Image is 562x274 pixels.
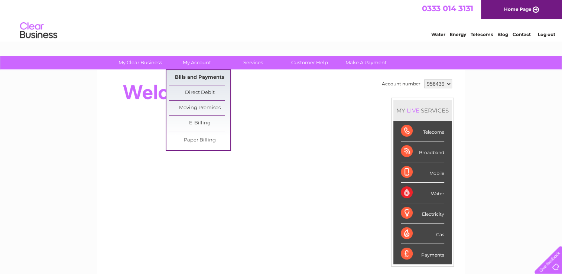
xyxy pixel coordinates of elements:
a: Energy [450,32,466,37]
a: Telecoms [471,32,493,37]
div: LIVE [405,107,421,114]
a: My Account [166,56,227,69]
a: Blog [497,32,508,37]
div: Telecoms [401,121,444,141]
a: E-Billing [169,116,230,131]
a: Log out [537,32,555,37]
a: Moving Premises [169,101,230,115]
div: Water [401,183,444,203]
a: Direct Debit [169,85,230,100]
a: Bills and Payments [169,70,230,85]
div: Broadband [401,141,444,162]
div: Clear Business is a trading name of Verastar Limited (registered in [GEOGRAPHIC_DATA] No. 3667643... [106,4,457,36]
a: Customer Help [279,56,340,69]
a: Paper Billing [169,133,230,148]
a: Water [431,32,445,37]
a: Services [222,56,284,69]
div: Electricity [401,203,444,224]
a: Contact [513,32,531,37]
img: logo.png [20,19,58,42]
td: Account number [380,78,422,90]
div: Gas [401,224,444,244]
a: My Clear Business [110,56,171,69]
div: Payments [401,244,444,264]
div: MY SERVICES [393,100,452,121]
a: 0333 014 3131 [422,4,473,13]
div: Mobile [401,162,444,183]
a: Make A Payment [335,56,397,69]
